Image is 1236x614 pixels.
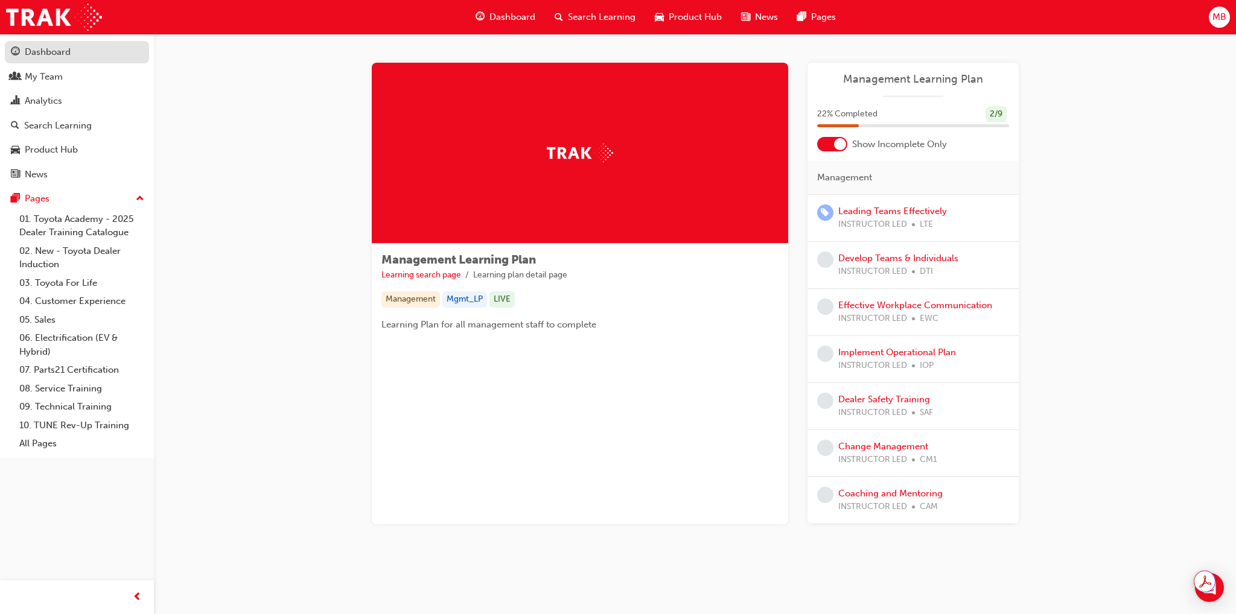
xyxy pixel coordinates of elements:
[442,291,487,308] div: Mgmt_LP
[838,347,956,358] a: Implement Operational Plan
[986,106,1007,122] div: 2 / 9
[852,138,947,151] span: Show Incomplete Only
[5,39,149,188] button: DashboardMy TeamAnalyticsSearch LearningProduct HubNews
[11,169,20,180] span: news-icon
[5,115,149,137] a: Search Learning
[25,143,78,157] div: Product Hub
[838,218,907,232] span: INSTRUCTOR LED
[14,434,149,453] a: All Pages
[920,500,938,514] span: CAM
[817,440,833,456] span: learningRecordVerb_NONE-icon
[817,393,833,409] span: learningRecordVerb_NONE-icon
[136,191,144,207] span: up-icon
[25,70,63,84] div: My Team
[838,359,907,373] span: INSTRUCTOR LED
[568,10,636,24] span: Search Learning
[838,500,907,514] span: INSTRUCTOR LED
[797,10,806,25] span: pages-icon
[817,204,833,221] span: learningRecordVerb_ENROLL-icon
[381,253,536,267] span: Management Learning Plan
[5,139,149,161] a: Product Hub
[24,119,92,133] div: Search Learning
[381,319,596,330] span: Learning Plan for all management staff to complete
[545,5,645,30] a: search-iconSearch Learning
[25,94,62,108] div: Analytics
[555,10,563,25] span: search-icon
[817,72,1009,86] a: Management Learning Plan
[920,359,934,373] span: IOP
[645,5,731,30] a: car-iconProduct Hub
[838,453,907,467] span: INSTRUCTOR LED
[489,10,535,24] span: Dashboard
[5,163,149,186] a: News
[11,121,19,131] span: search-icon
[6,4,102,31] img: Trak
[5,66,149,88] a: My Team
[838,488,943,499] a: Coaching and Mentoring
[838,394,930,405] a: Dealer Safety Training
[5,188,149,210] button: Pages
[655,10,664,25] span: car-icon
[14,274,149,293] a: 03. Toyota For Life
[381,291,440,308] div: Management
[14,210,149,242] a: 01. Toyota Academy - 2025 Dealer Training Catalogue
[811,10,836,24] span: Pages
[669,10,722,24] span: Product Hub
[817,487,833,503] span: learningRecordVerb_NONE-icon
[741,10,750,25] span: news-icon
[381,270,461,280] a: Learning search page
[920,312,938,326] span: EWC
[11,145,20,156] span: car-icon
[838,253,958,264] a: Develop Teams & Individuals
[1209,7,1230,28] button: MB
[838,265,907,279] span: INSTRUCTOR LED
[838,300,992,311] a: Effective Workplace Communication
[838,206,947,217] a: Leading Teams Effectively
[731,5,788,30] a: news-iconNews
[466,5,545,30] a: guage-iconDashboard
[14,379,149,398] a: 08. Service Training
[547,144,613,162] img: Trak
[11,47,20,58] span: guage-icon
[25,168,48,182] div: News
[473,268,567,282] li: Learning plan detail page
[920,218,933,232] span: LTE
[817,107,878,121] span: 22 % Completed
[476,10,485,25] span: guage-icon
[14,397,149,416] a: 09. Technical Training
[755,10,778,24] span: News
[133,590,142,605] span: prev-icon
[838,312,907,326] span: INSTRUCTOR LED
[11,194,20,204] span: pages-icon
[14,329,149,361] a: 06. Electrification (EV & Hybrid)
[25,45,71,59] div: Dashboard
[817,346,833,362] span: learningRecordVerb_NONE-icon
[14,416,149,435] a: 10. TUNE Rev-Up Training
[14,311,149,329] a: 05. Sales
[489,291,515,308] div: LIVE
[838,406,907,420] span: INSTRUCTOR LED
[11,96,20,107] span: chart-icon
[5,41,149,63] a: Dashboard
[920,453,937,467] span: CM1
[817,299,833,315] span: learningRecordVerb_NONE-icon
[817,252,833,268] span: learningRecordVerb_NONE-icon
[920,265,933,279] span: DTI
[14,242,149,274] a: 02. New - Toyota Dealer Induction
[838,441,928,452] a: Change Management
[788,5,846,30] a: pages-iconPages
[14,361,149,379] a: 07. Parts21 Certification
[14,292,149,311] a: 04. Customer Experience
[920,406,933,420] span: SAF
[11,72,20,83] span: people-icon
[1212,10,1226,24] span: MB
[5,90,149,112] a: Analytics
[817,171,872,185] span: Management
[25,192,49,206] div: Pages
